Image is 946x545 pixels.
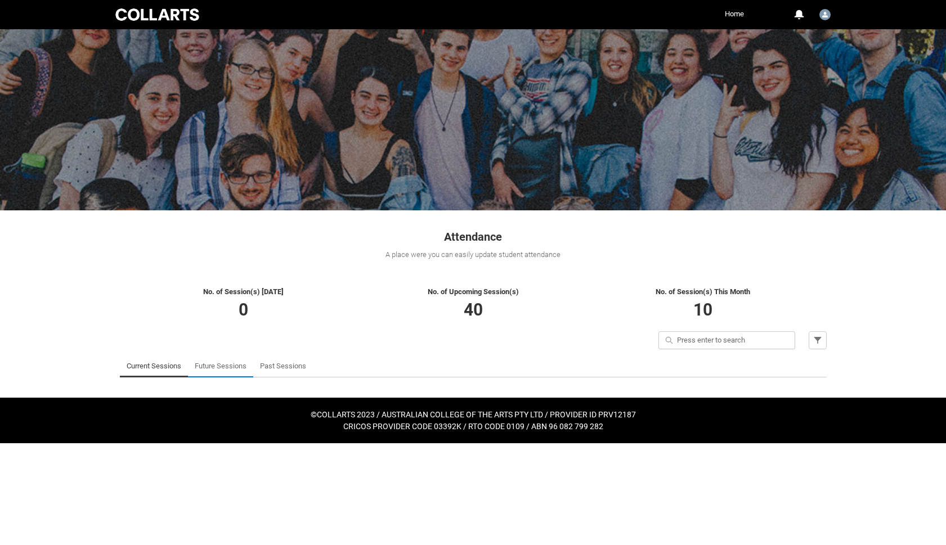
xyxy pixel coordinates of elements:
[120,355,188,377] li: Current Sessions
[464,300,483,319] span: 40
[260,355,306,377] a: Past Sessions
[658,331,795,349] input: Press enter to search
[722,6,747,22] a: Home
[253,355,313,377] li: Past Sessions
[819,9,831,20] img: Faculty.sfreeman
[127,355,181,377] a: Current Sessions
[817,4,833,22] button: User Profile Faculty.sfreeman
[656,287,750,296] span: No. of Session(s) This Month
[428,287,519,296] span: No. of Upcoming Session(s)
[188,355,253,377] li: Future Sessions
[809,331,827,349] button: Filter
[444,230,502,244] span: Attendance
[203,287,284,296] span: No. of Session(s) [DATE]
[239,300,248,319] span: 0
[693,300,712,319] span: 10
[195,355,246,377] a: Future Sessions
[120,249,827,260] div: A place were you can easily update student attendance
